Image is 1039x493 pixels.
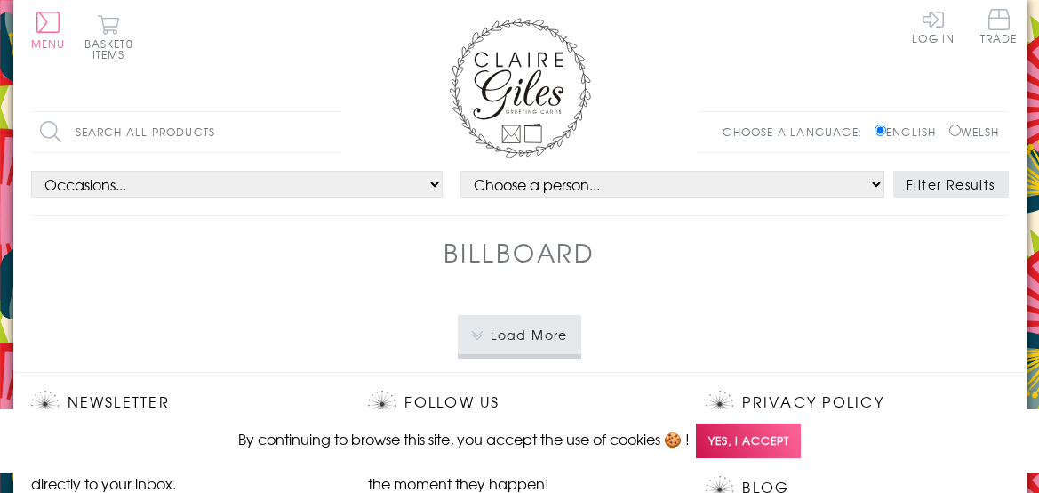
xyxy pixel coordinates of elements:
[458,315,581,354] button: Load More
[31,36,66,52] span: Menu
[696,424,801,458] span: Yes, I accept
[444,234,595,271] h1: Billboard
[875,124,945,140] label: English
[875,125,886,136] input: English
[980,9,1018,47] a: Trade
[31,112,342,152] input: Search all products
[912,9,955,44] a: Log In
[949,125,961,136] input: Welsh
[723,124,871,140] p: Choose a language:
[449,18,591,158] img: Claire Giles Greetings Cards
[31,12,66,49] button: Menu
[324,112,342,152] input: Search
[980,9,1018,44] span: Trade
[368,391,670,417] h2: Follow Us
[742,391,883,415] a: Privacy Policy
[84,14,133,60] button: Basket0 items
[31,391,333,417] h2: Newsletter
[949,124,1000,140] label: Welsh
[92,36,133,62] span: 0 items
[893,171,1009,198] button: Filter Results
